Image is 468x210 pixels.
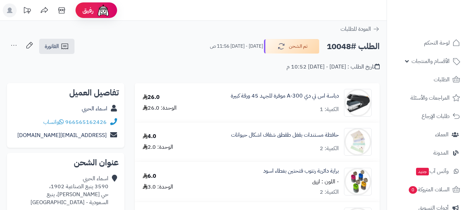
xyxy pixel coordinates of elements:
span: 0 [408,186,417,194]
div: الكمية: 2 [320,188,339,196]
div: 26.0 [143,93,160,101]
a: اسماء الحربي [82,104,107,113]
span: جديد [416,168,429,175]
img: ai-face.png [96,3,110,17]
h2: الطلب #10048 [327,39,380,54]
small: - اللون : ازرق [312,177,339,186]
div: اسماء الحربي 3590 ينبع الصناعية 1902، حي [PERSON_NAME]، ينبع السعودية - [GEOGRAPHIC_DATA] [30,175,108,206]
a: [EMAIL_ADDRESS][DOMAIN_NAME] [17,131,107,139]
span: المدونة [433,148,449,158]
a: 966565162426 [65,118,107,126]
span: العملاء [435,130,449,139]
span: الطلبات [434,75,450,84]
a: الفاتورة [39,39,74,54]
a: الطلبات [391,71,464,88]
a: واتساب [43,118,64,126]
span: السلات المتروكة [408,185,450,194]
a: تحديثات المنصة [18,3,36,19]
button: تم الشحن [264,39,319,54]
a: براية دائرية رنتوب فتحتين بغطاء اسود [263,167,339,175]
div: الوحدة: 3.0 [143,183,173,191]
span: وآتس آب [415,166,449,176]
a: السلات المتروكة0 [391,181,464,198]
div: 4.0 [143,133,156,140]
span: لوحة التحكم [424,38,450,48]
span: العودة للطلبات [341,25,371,33]
span: الأقسام والمنتجات [412,56,450,66]
div: الكمية: 1 [320,106,339,113]
a: العملاء [391,126,464,143]
span: رفيق [82,6,94,15]
div: الكمية: 2 [320,145,339,153]
a: وآتس آبجديد [391,163,464,180]
a: المراجعات والأسئلة [391,90,464,106]
img: l...,.;kl-90x90.jpg [344,168,371,195]
div: الوحدة: 26.0 [143,104,177,112]
div: 6.0 [143,172,156,180]
h2: تفاصيل العميل [12,89,119,97]
a: دباسة اس تي دي A-300 موفرة للجهد 45 ورقة كبيرة [231,92,339,100]
h2: عنوان الشحن [12,158,119,167]
a: طلبات الإرجاع [391,108,464,125]
div: تاريخ الطلب : [DATE] - [DATE] 10:52 م [286,63,380,71]
a: المدونة [391,145,464,161]
a: لوحة التحكم [391,35,464,51]
span: طلبات الإرجاع [422,111,450,121]
a: حافظة مستندات بقفل طقطق شفاف اشكال حيوانات [231,131,339,139]
small: [DATE] - [DATE] 11:56 ص [210,43,263,50]
div: الوحدة: 2.0 [143,143,173,151]
img: 123-90x90.jpg [344,128,371,156]
a: العودة للطلبات [341,25,380,33]
span: المراجعات والأسئلة [410,93,450,103]
span: الفاتورة [45,42,59,51]
img: a300-90x90.jpg [344,89,371,117]
img: logo-2.png [421,5,461,20]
